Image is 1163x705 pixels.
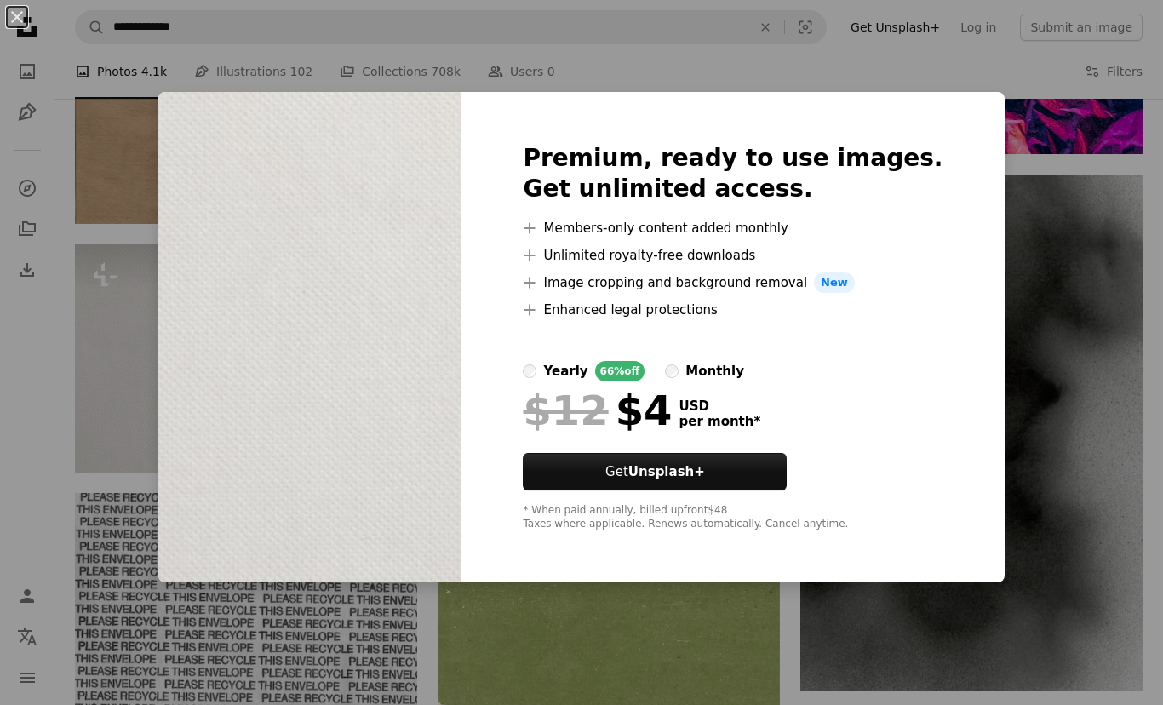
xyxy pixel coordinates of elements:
div: monthly [685,361,744,381]
div: * When paid annually, billed upfront $48 Taxes where applicable. Renews automatically. Cancel any... [523,504,942,531]
span: USD [679,398,760,414]
img: premium_photo-1726399099735-758abf209ef8 [158,92,461,582]
h2: Premium, ready to use images. Get unlimited access. [523,143,942,204]
li: Enhanced legal protections [523,300,942,320]
div: $4 [523,388,672,433]
input: yearly66%off [523,364,536,378]
button: GetUnsplash+ [523,453,787,490]
span: $12 [523,388,608,433]
strong: Unsplash+ [628,464,705,479]
span: per month * [679,414,760,429]
li: Unlimited royalty-free downloads [523,245,942,266]
div: yearly [543,361,587,381]
li: Image cropping and background removal [523,272,942,293]
input: monthly [665,364,679,378]
li: Members-only content added monthly [523,218,942,238]
span: New [814,272,855,293]
div: 66% off [595,361,645,381]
